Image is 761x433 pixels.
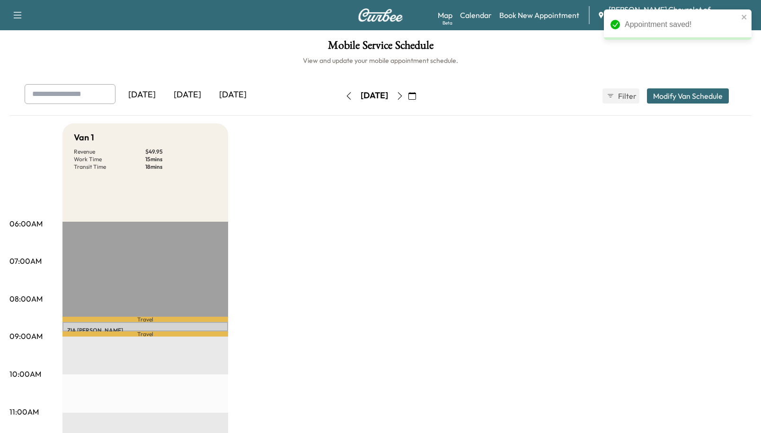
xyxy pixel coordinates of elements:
div: Appointment saved! [625,19,738,30]
p: 10:00AM [9,368,41,380]
img: Curbee Logo [358,9,403,22]
div: Beta [442,19,452,26]
div: [DATE] [165,84,210,106]
a: Calendar [460,9,492,21]
p: 15 mins [145,156,217,163]
button: Modify Van Schedule [647,88,729,104]
div: [DATE] [119,84,165,106]
p: Transit Time [74,163,145,171]
p: 06:00AM [9,218,43,229]
h5: Van 1 [74,131,94,144]
p: 08:00AM [9,293,43,304]
a: Book New Appointment [499,9,579,21]
button: Filter [602,88,639,104]
p: 07:00AM [9,255,42,267]
p: Work Time [74,156,145,163]
div: [DATE] [361,90,388,102]
p: 09:00AM [9,330,43,342]
p: Travel [62,331,228,337]
p: ZIA [PERSON_NAME] [67,327,223,334]
h1: Mobile Service Schedule [9,40,752,56]
a: MapBeta [438,9,452,21]
span: [PERSON_NAME] Chevrolet of [GEOGRAPHIC_DATA] [609,4,753,26]
h6: View and update your mobile appointment schedule. [9,56,752,65]
button: close [741,13,748,21]
p: Travel [62,317,228,322]
p: Revenue [74,148,145,156]
p: 11:00AM [9,406,39,417]
div: [DATE] [210,84,256,106]
span: Filter [618,90,635,102]
p: 18 mins [145,163,217,171]
p: $ 49.95 [145,148,217,156]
